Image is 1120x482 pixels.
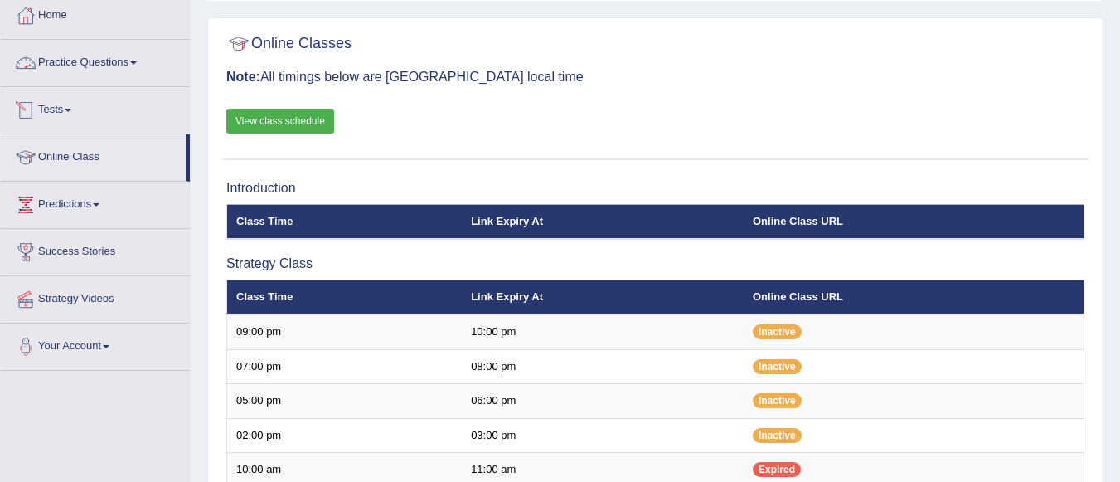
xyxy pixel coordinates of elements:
[462,280,744,314] th: Link Expiry At
[226,109,334,134] a: View class schedule
[462,384,744,419] td: 06:00 pm
[753,462,801,477] span: Expired
[227,280,463,314] th: Class Time
[227,314,463,349] td: 09:00 pm
[227,384,463,419] td: 05:00 pm
[226,70,1084,85] h3: All timings below are [GEOGRAPHIC_DATA] local time
[462,204,744,239] th: Link Expiry At
[1,134,186,176] a: Online Class
[227,349,463,384] td: 07:00 pm
[1,324,190,365] a: Your Account
[744,204,1084,239] th: Online Class URL
[1,229,190,270] a: Success Stories
[462,418,744,453] td: 03:00 pm
[753,324,802,339] span: Inactive
[1,182,190,223] a: Predictions
[227,204,463,239] th: Class Time
[227,418,463,453] td: 02:00 pm
[753,428,802,443] span: Inactive
[462,349,744,384] td: 08:00 pm
[753,393,802,408] span: Inactive
[226,32,352,56] h2: Online Classes
[1,276,190,318] a: Strategy Videos
[753,359,802,374] span: Inactive
[226,70,260,84] b: Note:
[1,40,190,81] a: Practice Questions
[744,280,1084,314] th: Online Class URL
[226,256,1084,271] h3: Strategy Class
[1,87,190,129] a: Tests
[226,181,1084,196] h3: Introduction
[462,314,744,349] td: 10:00 pm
